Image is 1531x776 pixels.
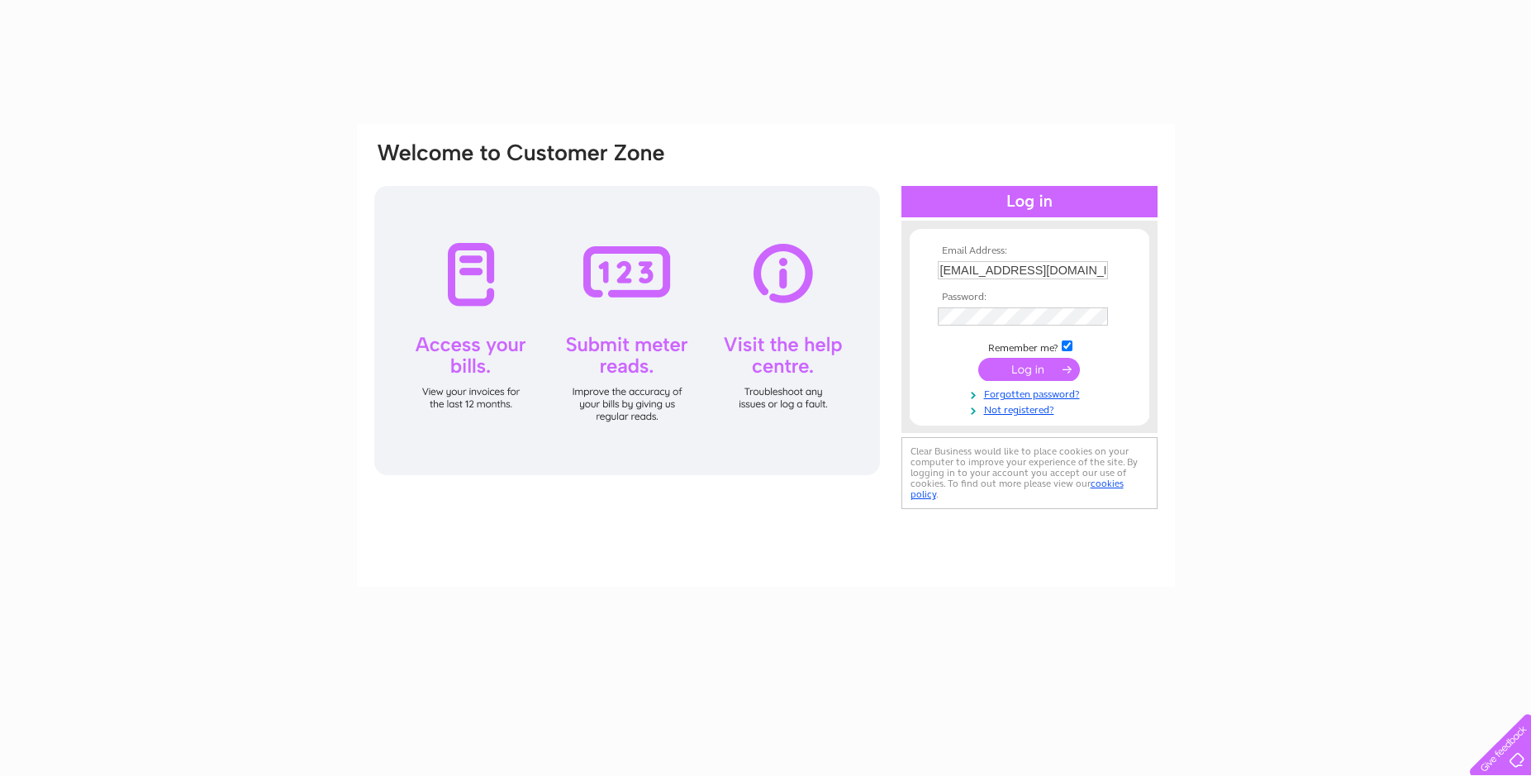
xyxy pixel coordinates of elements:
td: Remember me? [934,338,1125,355]
input: Submit [978,358,1080,381]
div: Clear Business would like to place cookies on your computer to improve your experience of the sit... [901,437,1158,509]
a: cookies policy [911,478,1124,500]
th: Password: [934,292,1125,303]
a: Forgotten password? [938,385,1125,401]
a: Not registered? [938,401,1125,417]
th: Email Address: [934,245,1125,257]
